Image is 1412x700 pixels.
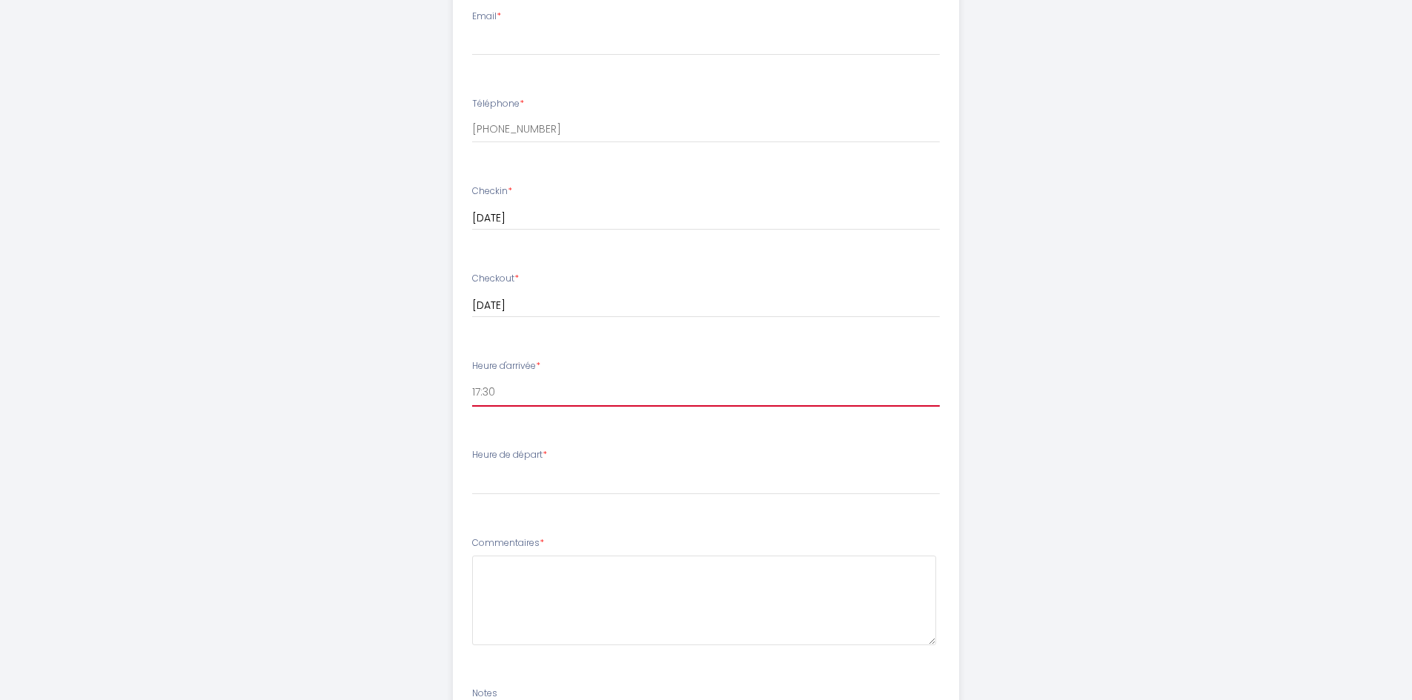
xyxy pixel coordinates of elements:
[472,10,501,24] label: Email
[472,536,544,550] label: Commentaires
[472,272,519,286] label: Checkout
[472,184,512,199] label: Checkin
[472,448,547,462] label: Heure de départ
[472,359,540,373] label: Heure d'arrivée
[472,97,524,111] label: Téléphone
